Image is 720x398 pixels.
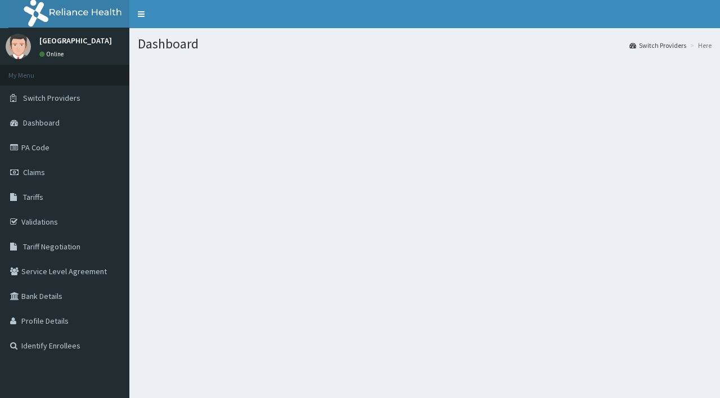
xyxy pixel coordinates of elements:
span: Tariff Negotiation [23,242,80,252]
a: Switch Providers [629,41,686,50]
h1: Dashboard [138,37,712,51]
span: Tariffs [23,192,43,202]
span: Claims [23,167,45,177]
img: User Image [6,34,31,59]
a: Online [39,50,66,58]
li: Here [687,41,712,50]
p: [GEOGRAPHIC_DATA] [39,37,112,44]
span: Switch Providers [23,93,80,103]
span: Dashboard [23,118,60,128]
